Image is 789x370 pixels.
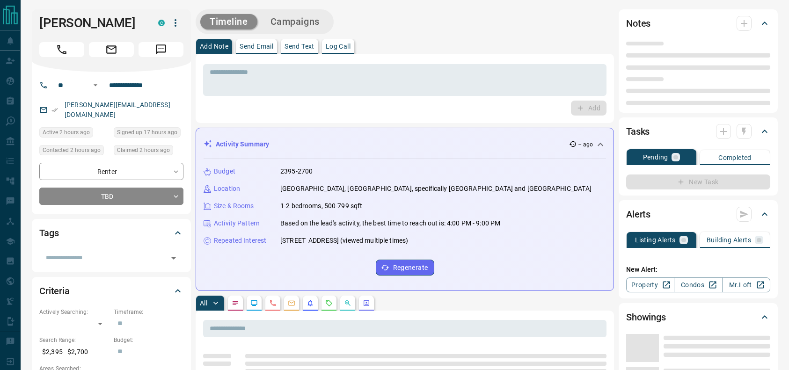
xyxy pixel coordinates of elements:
p: Location [214,184,240,194]
button: Open [167,252,180,265]
div: Alerts [626,203,770,225]
p: Size & Rooms [214,201,254,211]
h2: Criteria [39,283,70,298]
div: Tue Aug 12 2025 [114,127,183,140]
p: $2,395 - $2,700 [39,344,109,360]
h2: Alerts [626,207,650,222]
button: Open [90,80,101,91]
div: Wed Aug 13 2025 [39,145,109,158]
p: Add Note [200,43,228,50]
div: Wed Aug 13 2025 [114,145,183,158]
h2: Showings [626,310,666,325]
svg: Lead Browsing Activity [250,299,258,307]
p: Pending [643,154,668,160]
p: Repeated Interest [214,236,266,246]
div: Tasks [626,120,770,143]
a: Condos [674,277,722,292]
p: -- ago [578,140,593,149]
p: Completed [718,154,752,161]
div: condos.ca [158,20,165,26]
span: Signed up 17 hours ago [117,128,177,137]
p: Timeframe: [114,308,183,316]
p: Log Call [326,43,351,50]
div: Notes [626,12,770,35]
span: Claimed 2 hours ago [117,145,170,155]
a: [PERSON_NAME][EMAIL_ADDRESS][DOMAIN_NAME] [65,101,170,118]
div: Wed Aug 13 2025 [39,127,109,140]
p: 2395-2700 [280,167,313,176]
div: Renter [39,163,183,180]
p: Send Email [240,43,273,50]
p: All [200,300,207,306]
svg: Listing Alerts [307,299,314,307]
h2: Tags [39,225,58,240]
div: Activity Summary-- ago [204,136,606,153]
p: Actively Searching: [39,308,109,316]
div: Showings [626,306,770,328]
h2: Tasks [626,124,650,139]
div: Criteria [39,280,183,302]
span: Call [39,42,84,57]
button: Campaigns [261,14,329,29]
span: Message [139,42,183,57]
svg: Email Verified [51,107,58,113]
p: Activity Pattern [214,218,260,228]
h2: Notes [626,16,650,31]
a: Property [626,277,674,292]
svg: Calls [269,299,277,307]
p: [STREET_ADDRESS] (viewed multiple times) [280,236,408,246]
svg: Requests [325,299,333,307]
button: Timeline [200,14,257,29]
p: Activity Summary [216,139,269,149]
p: Budget [214,167,235,176]
a: Mr.Loft [722,277,770,292]
p: New Alert: [626,265,770,275]
p: [GEOGRAPHIC_DATA], [GEOGRAPHIC_DATA], specifically [GEOGRAPHIC_DATA] and [GEOGRAPHIC_DATA] [280,184,592,194]
span: Active 2 hours ago [43,128,90,137]
div: Tags [39,222,183,244]
button: Regenerate [376,260,434,276]
p: Building Alerts [707,237,751,243]
svg: Opportunities [344,299,351,307]
span: Email [89,42,134,57]
svg: Emails [288,299,295,307]
p: Send Text [285,43,314,50]
svg: Notes [232,299,239,307]
span: Contacted 2 hours ago [43,145,101,155]
p: Based on the lead's activity, the best time to reach out is: 4:00 PM - 9:00 PM [280,218,500,228]
div: TBD [39,188,183,205]
p: 1-2 bedrooms, 500-799 sqft [280,201,362,211]
p: Search Range: [39,336,109,344]
h1: [PERSON_NAME] [39,15,144,30]
p: Budget: [114,336,183,344]
svg: Agent Actions [363,299,370,307]
p: Listing Alerts [635,237,676,243]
